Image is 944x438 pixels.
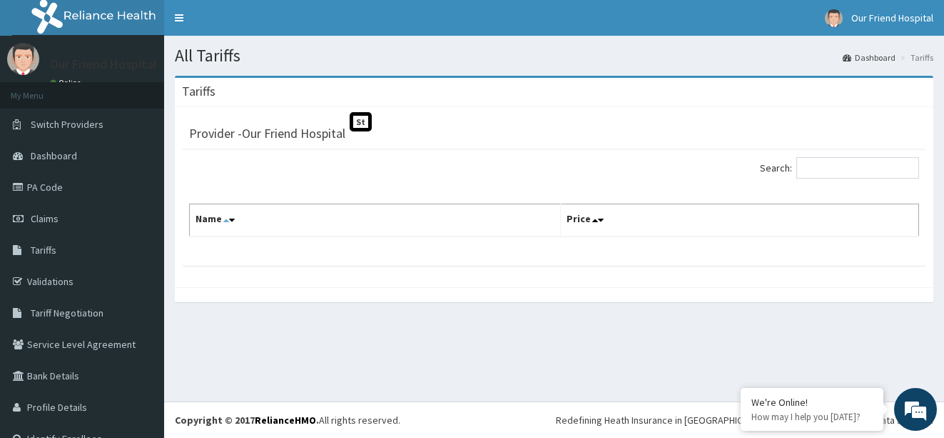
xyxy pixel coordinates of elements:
a: Dashboard [843,51,895,64]
footer: All rights reserved. [164,402,944,438]
th: Price [561,204,919,237]
a: Online [50,78,84,88]
p: How may I help you today? [751,411,873,423]
label: Search: [760,157,919,179]
span: Tariffs [31,244,56,257]
input: Search: [796,157,919,179]
h3: Tariffs [182,85,215,98]
span: Our Friend Hospital [851,11,933,24]
th: Name [190,204,561,237]
img: User Image [825,9,843,27]
span: Dashboard [31,149,77,162]
p: Our Friend Hospital [50,58,157,71]
img: User Image [7,43,39,75]
h3: Provider - Our Friend Hospital [189,127,345,140]
div: We're Online! [751,396,873,409]
span: Claims [31,212,59,225]
li: Tariffs [897,51,933,64]
span: Tariff Negotiation [31,307,103,319]
div: Redefining Heath Insurance in [GEOGRAPHIC_DATA] using Telemedicine and Data Science! [556,413,933,427]
span: St [350,112,372,131]
span: Switch Providers [31,118,103,131]
a: RelianceHMO [255,414,316,427]
strong: Copyright © 2017 . [175,414,319,427]
h1: All Tariffs [175,46,933,65]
